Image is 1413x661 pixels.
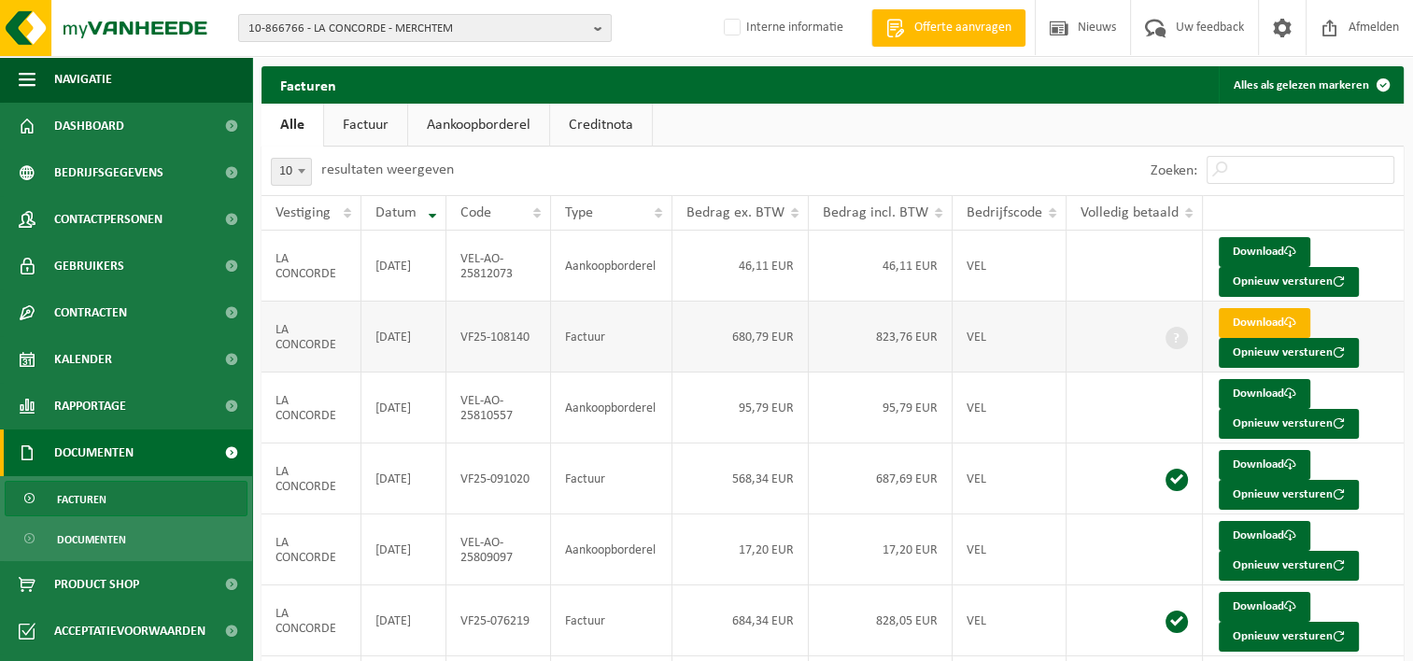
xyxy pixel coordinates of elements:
[1219,480,1359,510] button: Opnieuw versturen
[953,443,1067,514] td: VEL
[54,149,163,196] span: Bedrijfsgegevens
[57,522,126,557] span: Documenten
[238,14,612,42] button: 10-866766 - LA CONCORDE - MERCHTEM
[551,231,671,302] td: Aankoopborderel
[823,205,928,220] span: Bedrag incl. BTW
[1219,622,1359,652] button: Opnieuw versturen
[261,104,323,147] a: Alle
[672,443,809,514] td: 568,34 EUR
[1151,163,1197,178] label: Zoeken:
[408,104,549,147] a: Aankoopborderel
[672,231,809,302] td: 46,11 EUR
[261,231,361,302] td: LA CONCORDE
[551,373,671,443] td: Aankoopborderel
[460,205,491,220] span: Code
[1219,450,1310,480] a: Download
[54,561,139,608] span: Product Shop
[1081,205,1179,220] span: Volledig betaald
[1219,237,1310,267] a: Download
[809,443,953,514] td: 687,69 EUR
[361,585,446,656] td: [DATE]
[54,429,134,476] span: Documenten
[446,231,552,302] td: VEL-AO-25812073
[446,302,552,373] td: VF25-108140
[1219,409,1359,439] button: Opnieuw versturen
[54,336,112,383] span: Kalender
[672,302,809,373] td: 680,79 EUR
[261,302,361,373] td: LA CONCORDE
[953,302,1067,373] td: VEL
[1219,379,1310,409] a: Download
[1219,308,1310,338] a: Download
[1219,66,1402,104] button: Alles als gelezen markeren
[953,585,1067,656] td: VEL
[967,205,1042,220] span: Bedrijfscode
[809,514,953,585] td: 17,20 EUR
[54,196,162,243] span: Contactpersonen
[953,373,1067,443] td: VEL
[551,443,671,514] td: Factuur
[1219,338,1359,368] button: Opnieuw versturen
[1219,592,1310,622] a: Download
[261,373,361,443] td: LA CONCORDE
[672,514,809,585] td: 17,20 EUR
[551,302,671,373] td: Factuur
[57,482,106,517] span: Facturen
[324,104,407,147] a: Factuur
[1219,521,1310,551] a: Download
[686,205,784,220] span: Bedrag ex. BTW
[361,302,446,373] td: [DATE]
[551,585,671,656] td: Factuur
[809,373,953,443] td: 95,79 EUR
[261,66,355,103] h2: Facturen
[672,585,809,656] td: 684,34 EUR
[1219,267,1359,297] button: Opnieuw versturen
[321,162,454,177] label: resultaten weergeven
[809,231,953,302] td: 46,11 EUR
[54,56,112,103] span: Navigatie
[54,383,126,429] span: Rapportage
[361,443,446,514] td: [DATE]
[361,373,446,443] td: [DATE]
[871,9,1025,47] a: Offerte aanvragen
[446,443,552,514] td: VF25-091020
[910,19,1016,37] span: Offerte aanvragen
[953,514,1067,585] td: VEL
[550,104,652,147] a: Creditnota
[271,158,312,186] span: 10
[809,585,953,656] td: 828,05 EUR
[446,373,552,443] td: VEL-AO-25810557
[272,159,311,185] span: 10
[446,514,552,585] td: VEL-AO-25809097
[54,608,205,654] span: Acceptatievoorwaarden
[5,481,247,516] a: Facturen
[809,302,953,373] td: 823,76 EUR
[261,585,361,656] td: LA CONCORDE
[261,514,361,585] td: LA CONCORDE
[1219,551,1359,581] button: Opnieuw versturen
[953,231,1067,302] td: VEL
[720,14,843,42] label: Interne informatie
[54,103,124,149] span: Dashboard
[261,443,361,514] td: LA CONCORDE
[361,514,446,585] td: [DATE]
[551,514,671,585] td: Aankoopborderel
[248,15,586,43] span: 10-866766 - LA CONCORDE - MERCHTEM
[361,231,446,302] td: [DATE]
[446,585,552,656] td: VF25-076219
[54,243,124,289] span: Gebruikers
[5,521,247,556] a: Documenten
[375,205,417,220] span: Datum
[565,205,593,220] span: Type
[672,373,809,443] td: 95,79 EUR
[54,289,127,336] span: Contracten
[276,205,331,220] span: Vestiging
